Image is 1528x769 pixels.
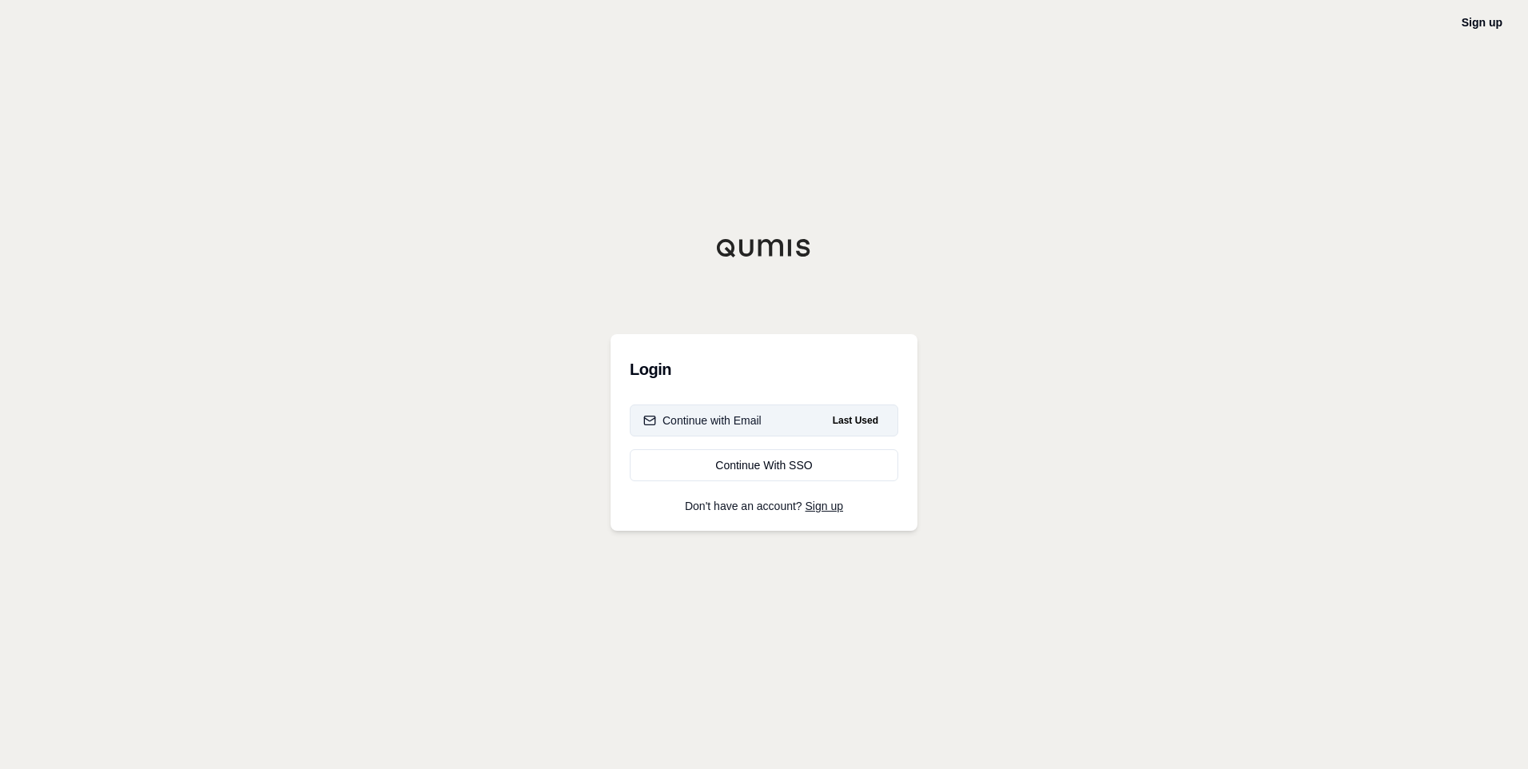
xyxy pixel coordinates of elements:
[630,353,898,385] h3: Login
[630,500,898,512] p: Don't have an account?
[630,404,898,436] button: Continue with EmailLast Used
[1462,16,1502,29] a: Sign up
[643,412,762,428] div: Continue with Email
[643,457,885,473] div: Continue With SSO
[630,449,898,481] a: Continue With SSO
[716,238,812,257] img: Qumis
[826,411,885,430] span: Last Used
[806,500,843,512] a: Sign up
